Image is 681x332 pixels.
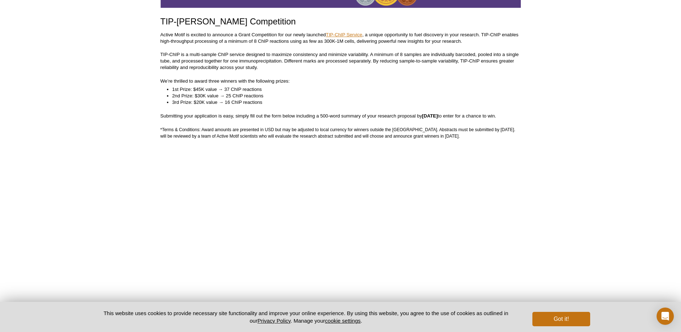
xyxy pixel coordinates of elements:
a: Privacy Policy [257,318,290,324]
p: *Terms & Conditions: Award amounts are presented in USD but may be adjusted to local currency for... [160,126,521,139]
div: Open Intercom Messenger [657,308,674,325]
p: TIP-ChIP is a multi-sample ChIP service designed to maximize consistency and minimize variability... [160,51,521,71]
li: 1st Prize: $45K value → 37 ChIP reactions [172,86,514,93]
p: Active Motif is excited to announce a Grant Competition for our newly launched , a unique opportu... [160,32,521,45]
button: cookie settings [325,318,360,324]
p: We’re thrilled to award three winners with the following prizes: [160,78,521,84]
h1: TIP-[PERSON_NAME] Competition [160,17,521,27]
li: 2nd Prize: $30K value → 25 ChIP reactions [172,93,514,99]
p: This website uses cookies to provide necessary site functionality and improve your online experie... [91,309,521,324]
a: TIP-ChIP Service [326,32,363,37]
button: Got it! [532,312,590,326]
p: Submitting your application is easy, simply fill out the form below including a 500-word summary ... [160,113,521,119]
strong: [DATE] [422,113,438,119]
li: 3rd Prize: $20K value → 16 ChIP reactions [172,99,514,106]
